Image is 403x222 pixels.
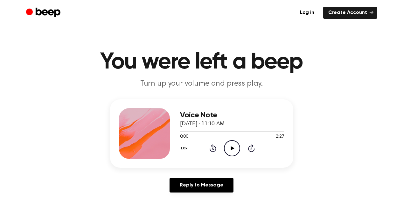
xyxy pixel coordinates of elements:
[39,51,365,74] h1: You were left a beep
[170,178,233,193] a: Reply to Message
[180,134,188,140] span: 0:00
[180,111,284,120] h3: Voice Note
[323,7,377,19] a: Create Account
[80,79,324,89] p: Turn up your volume and press play.
[26,7,62,19] a: Beep
[276,134,284,140] span: 2:27
[180,121,225,127] span: [DATE] · 11:10 AM
[295,7,319,19] a: Log in
[180,143,190,154] button: 1.0x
